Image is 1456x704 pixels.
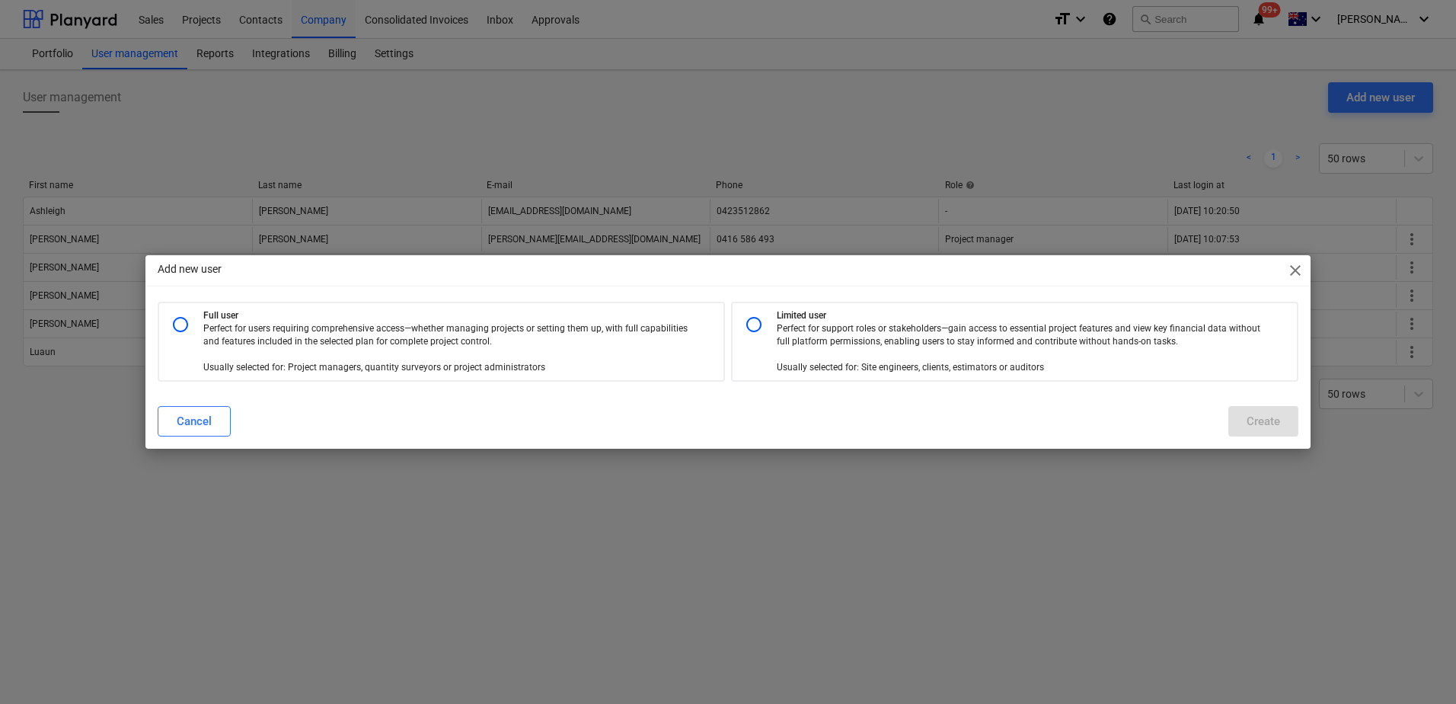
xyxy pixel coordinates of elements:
[777,309,1291,322] p: Limited user
[203,309,717,322] p: Full user
[203,322,693,375] p: Perfect for users requiring comprehensive access—whether managing projects or setting them up, wi...
[1380,631,1456,704] iframe: Chat Widget
[731,302,1298,382] div: Limited userPerfect for support roles or stakeholders—gain access to essential project features a...
[1286,261,1304,280] span: close
[158,406,231,437] button: Cancel
[177,411,212,431] div: Cancel
[158,302,725,382] div: Full userPerfect for users requiring comprehensive access—whether managing projects or setting th...
[777,322,1266,375] p: Perfect for support roles or stakeholders—gain access to essential project features and view key ...
[158,261,222,277] p: Add new user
